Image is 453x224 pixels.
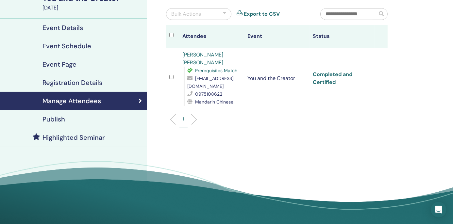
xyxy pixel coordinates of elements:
[183,116,184,122] p: 1
[195,99,233,105] span: Mandarin Chinese
[195,91,222,97] span: 0975108622
[182,51,223,66] a: [PERSON_NAME] [PERSON_NAME]
[244,48,309,109] td: You and the Creator
[187,75,233,89] span: [EMAIL_ADDRESS][DOMAIN_NAME]
[244,10,280,18] a: Export to CSV
[179,25,244,48] th: Attendee
[313,71,352,86] a: Completed and Certified
[42,60,76,68] h4: Event Page
[195,68,237,73] span: Prerequisites Match
[431,202,446,217] div: Open Intercom Messenger
[42,97,101,105] h4: Manage Attendees
[42,134,105,141] h4: Highlighted Seminar
[42,42,91,50] h4: Event Schedule
[42,79,102,87] h4: Registration Details
[42,115,65,123] h4: Publish
[244,25,309,48] th: Event
[310,25,375,48] th: Status
[171,10,201,18] div: Bulk Actions
[42,24,83,32] h4: Event Details
[42,4,143,12] div: [DATE]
